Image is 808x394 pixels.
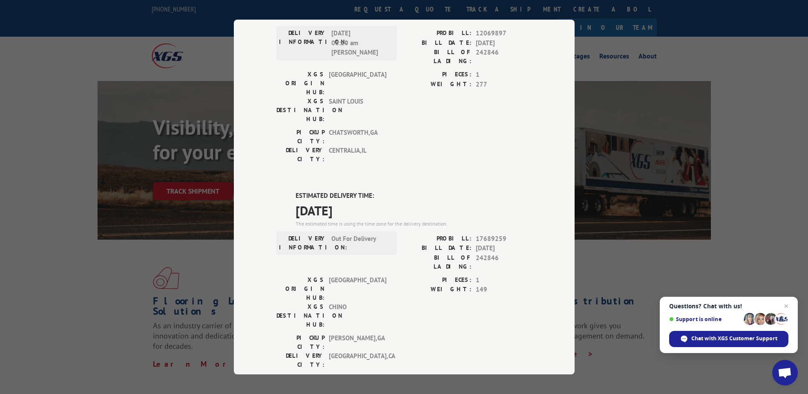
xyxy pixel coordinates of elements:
span: 242846 [476,48,532,66]
label: PIECES: [404,275,472,285]
label: XGS DESTINATION HUB: [276,302,325,329]
label: DELIVERY INFORMATION: [279,234,327,252]
span: Out For Delivery [331,234,389,252]
span: 1 [476,275,532,285]
label: XGS DESTINATION HUB: [276,97,325,124]
span: 242846 [476,253,532,271]
span: 277 [476,80,532,90]
span: CHINO [329,302,386,329]
label: BILL DATE: [404,243,472,253]
label: DELIVERY INFORMATION: [279,29,327,58]
label: WEIGHT: [404,285,472,295]
span: 1 [476,70,532,80]
label: PIECES: [404,70,472,80]
label: PICKUP CITY: [276,333,325,351]
label: BILL DATE: [404,38,472,48]
label: XGS ORIGIN HUB: [276,275,325,302]
label: PROBILL: [404,234,472,244]
div: Chat with XGS Customer Support [669,331,788,347]
label: WEIGHT: [404,80,472,90]
div: The estimated time is using the time zone for the delivery destination. [296,220,532,228]
span: [GEOGRAPHIC_DATA] [329,70,386,97]
span: CENTRALIA , IL [329,146,386,164]
span: 17689259 [476,234,532,244]
label: BILL OF LADING: [404,253,472,271]
label: DELIVERY CITY: [276,146,325,164]
label: XGS ORIGIN HUB: [276,70,325,97]
span: CHATSWORTH , GA [329,128,386,146]
label: BILL OF LADING: [404,48,472,66]
span: Close chat [781,301,791,311]
label: PROBILL: [404,29,472,38]
label: DELIVERY CITY: [276,351,325,369]
span: [PERSON_NAME] , GA [329,333,386,351]
span: Questions? Chat with us! [669,303,788,310]
span: [DATE] [296,201,532,220]
span: [GEOGRAPHIC_DATA] [329,275,386,302]
span: Support is online [669,316,741,322]
span: [DATE] [476,243,532,253]
span: SAINT LOUIS [329,97,386,124]
span: [GEOGRAPHIC_DATA] , CA [329,351,386,369]
span: 12069897 [476,29,532,38]
label: PICKUP CITY: [276,128,325,146]
div: Open chat [772,360,798,385]
span: [DATE] 08:20 am [PERSON_NAME] [331,29,389,58]
label: ESTIMATED DELIVERY TIME: [296,191,532,201]
span: 149 [476,285,532,295]
span: [DATE] [476,38,532,48]
span: Chat with XGS Customer Support [691,335,777,342]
